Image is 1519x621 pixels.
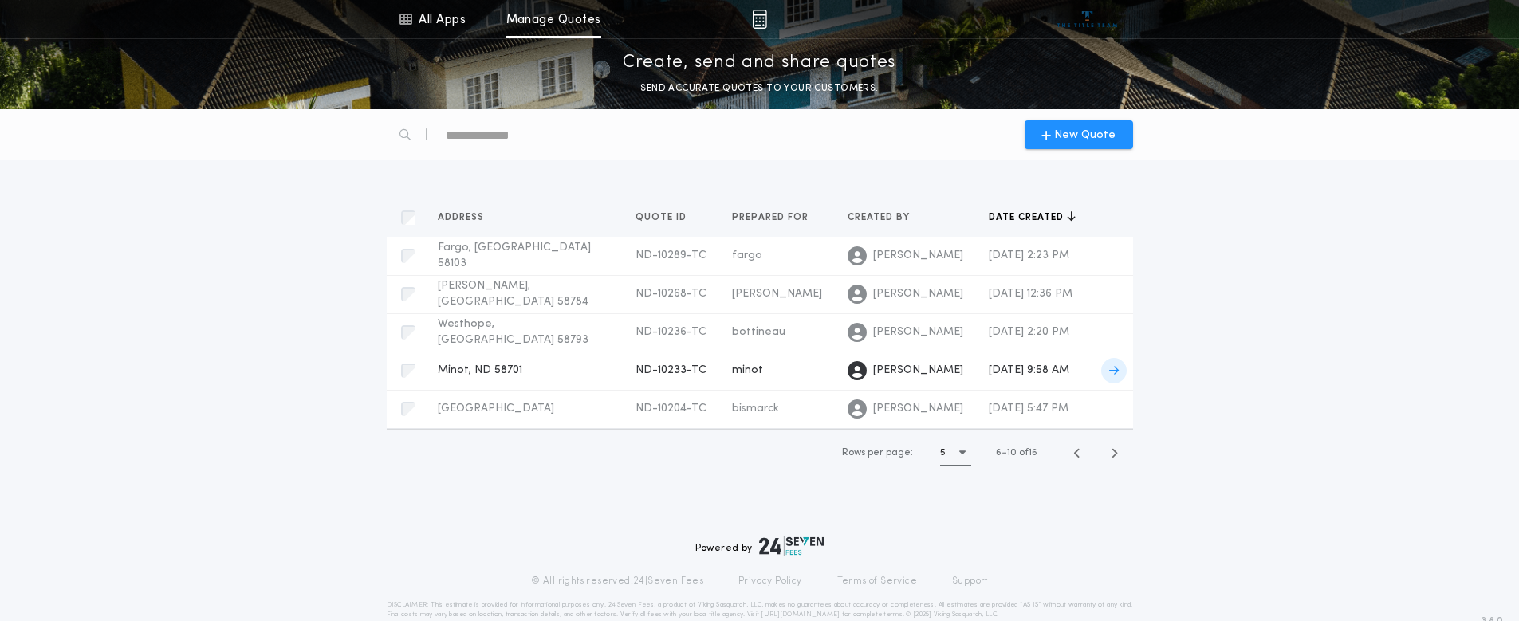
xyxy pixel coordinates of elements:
span: Rows per page: [842,448,913,458]
span: Westhope, [GEOGRAPHIC_DATA] 58793 [438,318,588,346]
span: [PERSON_NAME], [GEOGRAPHIC_DATA] 58784 [438,280,588,308]
span: [DATE] 2:23 PM [989,250,1069,261]
span: Date created [989,211,1067,224]
span: ND-10289-TC [636,250,706,261]
span: ND-10233-TC [636,364,706,376]
span: [DATE] 12:36 PM [989,288,1072,300]
span: New Quote [1054,127,1116,143]
span: [DATE] 5:47 PM [989,403,1068,415]
span: Prepared for [732,211,812,224]
div: Powered by [695,536,824,556]
p: SEND ACCURATE QUOTES TO YOUR CUSTOMERS. [640,81,878,96]
span: [GEOGRAPHIC_DATA] [438,403,554,415]
a: Support [952,575,988,588]
button: Created by [848,210,922,226]
a: [URL][DOMAIN_NAME] [761,611,840,618]
span: [PERSON_NAME] [873,324,963,340]
span: Quote ID [636,211,690,224]
span: [PERSON_NAME] [873,248,963,264]
span: Address [438,211,487,224]
button: 5 [940,440,971,466]
span: of 16 [1019,446,1037,460]
span: 6 [996,448,1002,458]
span: [DATE] 2:20 PM [989,326,1069,338]
h1: 5 [940,445,946,461]
button: Quote ID [636,210,699,226]
a: Privacy Policy [738,575,802,588]
span: 10 [1007,448,1017,458]
img: logo [759,536,824,556]
span: bismarck [732,403,779,415]
img: img [752,10,767,29]
span: [PERSON_NAME] [873,363,963,379]
span: Fargo, [GEOGRAPHIC_DATA] 58103 [438,242,591,269]
p: DISCLAIMER: This estimate is provided for informational purposes only. 24|Seven Fees, a product o... [387,600,1133,619]
span: fargo [732,250,762,261]
p: © All rights reserved. 24|Seven Fees [531,575,703,588]
span: [PERSON_NAME] [873,286,963,302]
a: Terms of Service [837,575,917,588]
span: ND-10236-TC [636,326,706,338]
span: ND-10268-TC [636,288,706,300]
span: ND-10204-TC [636,403,706,415]
span: [PERSON_NAME] [732,288,822,300]
span: [DATE] 9:58 AM [989,364,1069,376]
span: [PERSON_NAME] [873,401,963,417]
p: Create, send and share quotes [623,50,896,76]
span: bottineau [732,326,785,338]
button: Address [438,210,496,226]
span: Created by [848,211,913,224]
span: minot [732,364,763,376]
img: vs-icon [1057,11,1117,27]
button: New Quote [1025,120,1133,149]
button: Date created [989,210,1076,226]
span: Minot, ND 58701 [438,364,522,376]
